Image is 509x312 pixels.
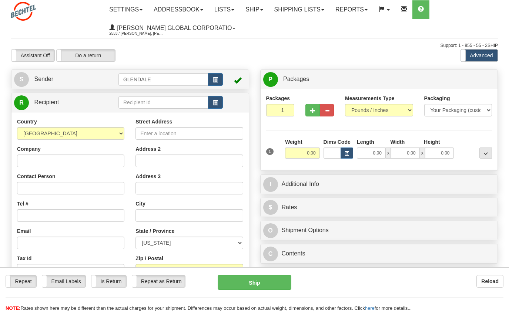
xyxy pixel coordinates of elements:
[135,200,145,207] label: City
[14,72,29,87] span: S
[263,200,278,215] span: $
[357,138,374,146] label: Length
[386,147,391,159] span: x
[263,72,278,87] span: P
[209,0,240,19] a: Lists
[11,2,36,21] img: logo2553.jpg
[42,275,86,287] label: Email Labels
[420,147,425,159] span: x
[104,19,241,37] a: [PERSON_NAME] Global Corporatio 2553 / [PERSON_NAME], [PERSON_NAME]
[135,118,172,125] label: Street Address
[14,95,29,110] span: R
[424,138,440,146] label: Height
[17,118,37,125] label: Country
[135,127,243,140] input: Enter a location
[324,138,351,146] label: Dims Code
[118,96,208,109] input: Recipient Id
[330,0,373,19] a: Reports
[263,246,495,261] a: CContents
[263,72,495,87] a: P Packages
[11,50,54,61] label: Assistant Off
[118,73,208,86] input: Sender Id
[6,305,20,311] span: NOTE:
[11,43,498,49] div: Support: 1 - 855 - 55 - 2SHIP
[91,275,126,287] label: Is Return
[266,148,274,155] span: 1
[461,50,498,61] label: Advanced
[34,76,53,82] span: Sender
[266,95,290,102] label: Packages
[263,247,278,261] span: C
[285,138,302,146] label: Weight
[132,275,185,287] label: Repeat as Return
[17,173,55,180] label: Contact Person
[476,275,503,288] button: Reload
[135,255,163,262] label: Zip / Postal
[263,177,495,192] a: IAdditional Info
[14,95,107,110] a: R Recipient
[104,0,148,19] a: Settings
[283,76,309,82] span: Packages
[135,173,161,180] label: Address 3
[345,95,395,102] label: Measurements Type
[240,0,268,19] a: Ship
[424,95,450,102] label: Packaging
[218,275,291,290] button: Ship
[17,255,31,262] label: Tax Id
[135,145,161,153] label: Address 2
[263,223,495,238] a: OShipment Options
[6,275,36,287] label: Repeat
[269,0,330,19] a: Shipping lists
[365,305,375,311] a: here
[57,50,115,61] label: Do a return
[148,0,209,19] a: Addressbook
[17,200,29,207] label: Tel #
[109,30,165,37] span: 2553 / [PERSON_NAME], [PERSON_NAME]
[481,278,499,284] b: Reload
[263,200,495,215] a: $Rates
[115,25,232,31] span: [PERSON_NAME] Global Corporatio
[34,99,59,105] span: Recipient
[135,227,174,235] label: State / Province
[479,147,492,159] div: ...
[263,177,278,192] span: I
[17,145,41,153] label: Company
[263,223,278,238] span: O
[17,227,31,235] label: Email
[391,138,405,146] label: Width
[14,72,118,87] a: S Sender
